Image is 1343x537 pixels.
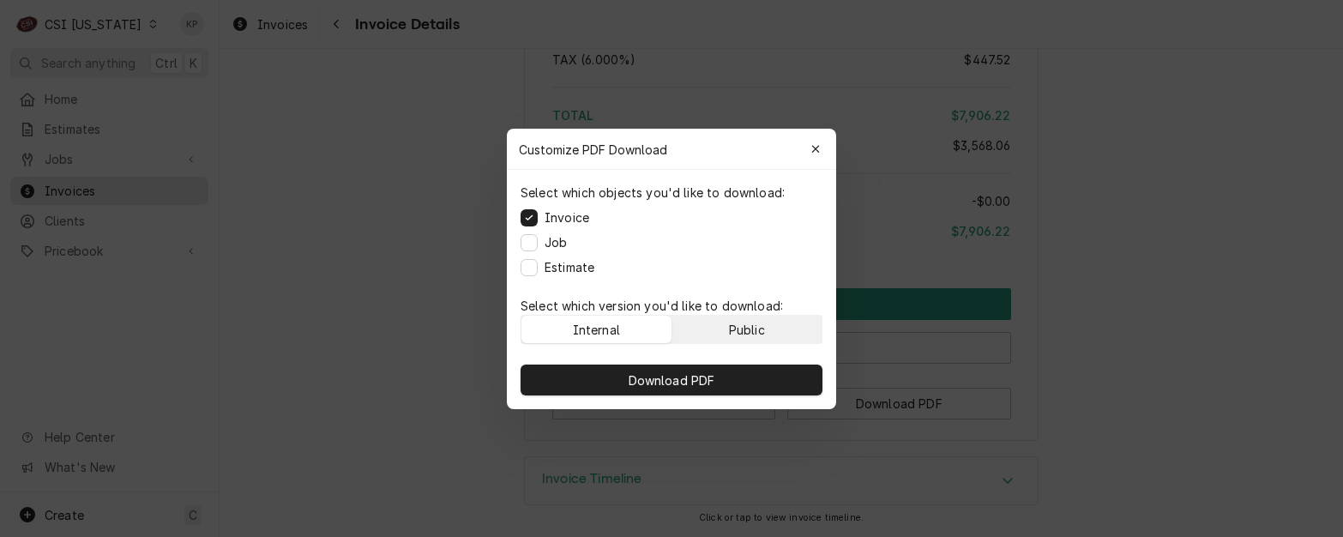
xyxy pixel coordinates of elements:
span: Download PDF [625,371,719,389]
div: Public [729,320,765,338]
div: Internal [573,320,620,338]
button: Download PDF [521,365,822,395]
label: Invoice [545,208,589,226]
div: Customize PDF Download [507,129,836,170]
label: Estimate [545,258,594,276]
p: Select which version you'd like to download: [521,297,822,315]
p: Select which objects you'd like to download: [521,184,785,202]
label: Job [545,233,567,251]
